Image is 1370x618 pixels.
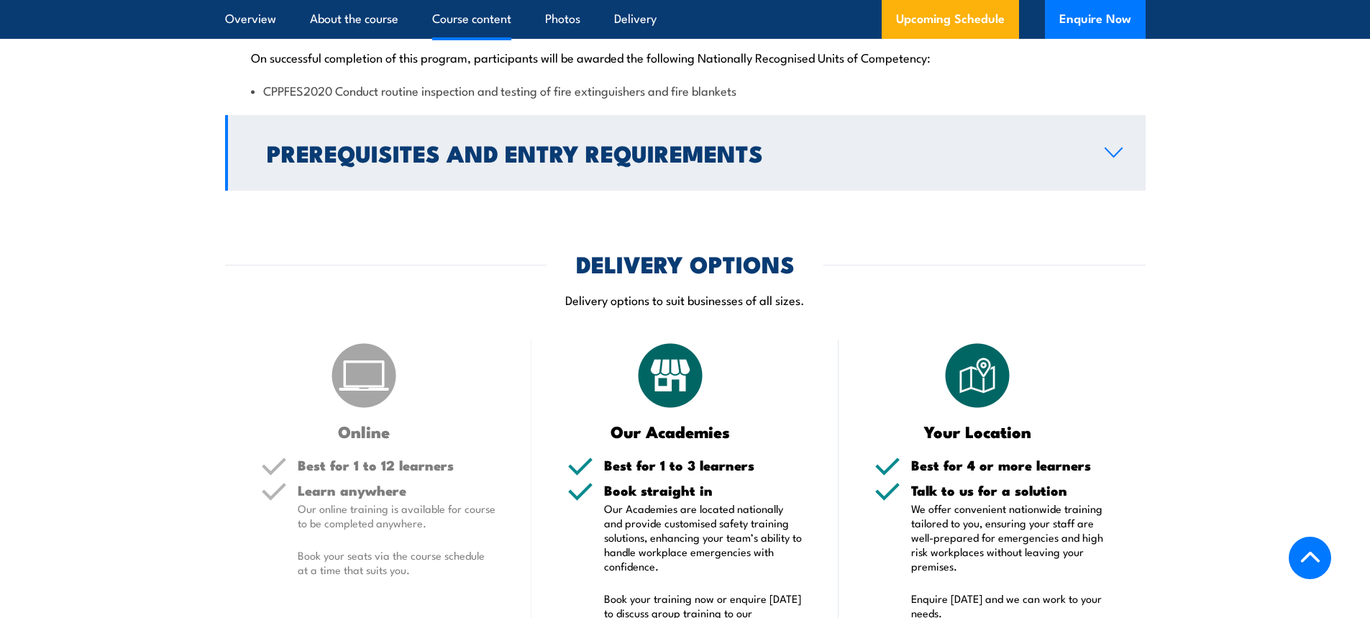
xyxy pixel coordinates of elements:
[251,82,1120,99] li: CPPFES2020 Conduct routine inspection and testing of fire extinguishers and fire blankets
[225,291,1146,308] p: Delivery options to suit businesses of all sizes.
[225,115,1146,191] a: Prerequisites and Entry Requirements
[576,253,795,273] h2: DELIVERY OPTIONS
[604,458,803,472] h5: Best for 1 to 3 learners
[298,501,496,530] p: Our online training is available for course to be completed anywhere.
[911,458,1110,472] h5: Best for 4 or more learners
[911,483,1110,497] h5: Talk to us for a solution
[298,458,496,472] h5: Best for 1 to 12 learners
[251,50,1120,64] p: On successful completion of this program, participants will be awarded the following Nationally R...
[911,501,1110,573] p: We offer convenient nationwide training tailored to you, ensuring your staff are well-prepared fo...
[261,423,467,440] h3: Online
[298,483,496,497] h5: Learn anywhere
[298,548,496,577] p: Book your seats via the course schedule at a time that suits you.
[567,423,774,440] h3: Our Academies
[267,142,1082,163] h2: Prerequisites and Entry Requirements
[604,501,803,573] p: Our Academies are located nationally and provide customised safety training solutions, enhancing ...
[604,483,803,497] h5: Book straight in
[874,423,1081,440] h3: Your Location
